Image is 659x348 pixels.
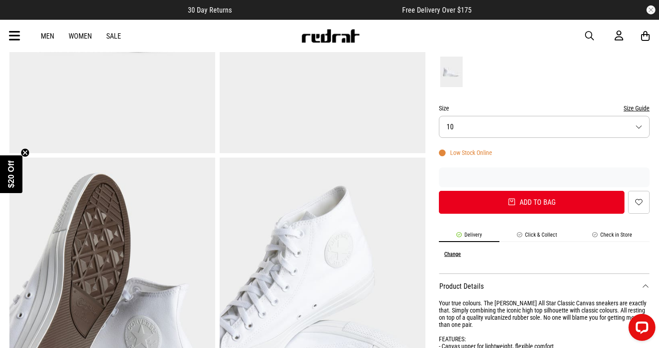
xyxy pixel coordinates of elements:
img: Redrat logo [301,29,360,43]
dt: Product Details [439,273,650,300]
li: Delivery [439,232,499,242]
div: Size [439,103,650,114]
li: Check in Store [575,232,650,242]
span: $20 Off [7,160,16,188]
button: Close teaser [21,148,30,157]
iframe: LiveChat chat widget [621,310,659,348]
a: Women [69,32,92,40]
iframe: Customer reviews powered by Trustpilot [439,173,650,182]
button: Change [444,251,461,257]
button: Size Guide [624,103,650,114]
div: Low Stock Online [439,149,492,156]
span: 10 [447,123,454,131]
button: Add to bag [439,191,624,214]
li: Click & Collect [499,232,575,242]
span: 30 Day Returns [188,6,232,14]
button: 10 [439,116,650,138]
a: Sale [106,32,121,40]
a: Men [41,32,54,40]
span: Free Delivery Over $175 [402,6,472,14]
img: White Monochrome [440,57,463,87]
iframe: Customer reviews powered by Trustpilot [250,5,384,14]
